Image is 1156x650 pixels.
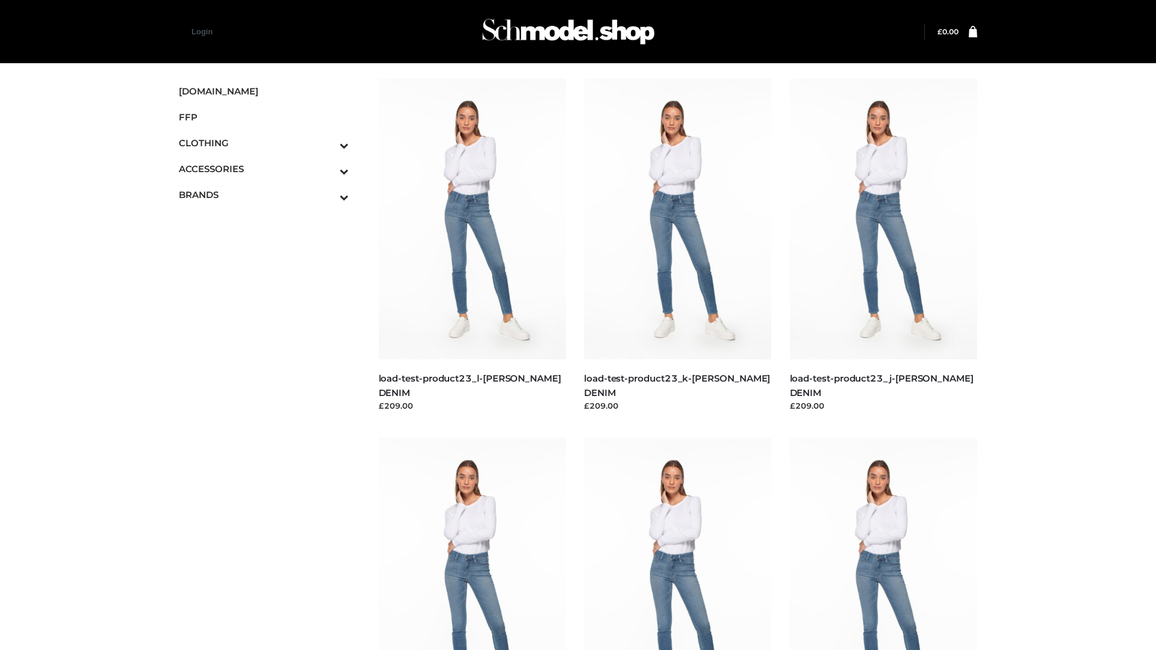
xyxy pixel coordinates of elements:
div: £209.00 [379,400,567,412]
a: load-test-product23_k-[PERSON_NAME] DENIM [584,373,770,398]
a: BRANDSToggle Submenu [179,182,349,208]
img: Schmodel Admin 964 [478,8,659,55]
div: £209.00 [584,400,772,412]
a: load-test-product23_j-[PERSON_NAME] DENIM [790,373,974,398]
span: ACCESSORIES [179,162,349,176]
button: Toggle Submenu [306,156,349,182]
span: FFP [179,110,349,124]
div: £209.00 [790,400,978,412]
button: Toggle Submenu [306,182,349,208]
span: BRANDS [179,188,349,202]
a: load-test-product23_l-[PERSON_NAME] DENIM [379,373,561,398]
a: Login [191,27,213,36]
span: CLOTHING [179,136,349,150]
span: [DOMAIN_NAME] [179,84,349,98]
span: £ [937,27,942,36]
a: £0.00 [937,27,959,36]
button: Toggle Submenu [306,130,349,156]
a: [DOMAIN_NAME] [179,78,349,104]
a: FFP [179,104,349,130]
a: CLOTHINGToggle Submenu [179,130,349,156]
bdi: 0.00 [937,27,959,36]
a: ACCESSORIESToggle Submenu [179,156,349,182]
